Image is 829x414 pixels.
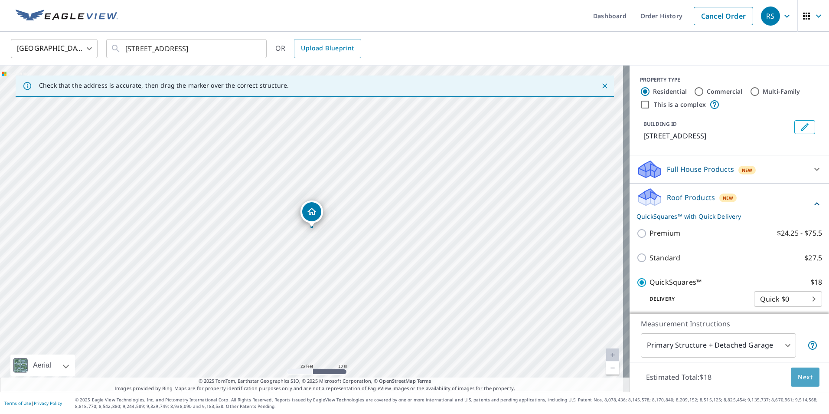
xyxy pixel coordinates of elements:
[643,120,677,128] p: BUILDING ID
[10,355,75,376] div: Aerial
[636,159,822,180] div: Full House ProductsNew
[763,87,800,96] label: Multi-Family
[653,87,687,96] label: Residential
[649,253,680,263] p: Standard
[16,10,118,23] img: EV Logo
[810,277,822,288] p: $18
[794,120,815,134] button: Edit building 1
[791,368,819,387] button: Next
[4,401,62,406] p: |
[11,36,98,61] div: [GEOGRAPHIC_DATA]
[300,200,323,227] div: Dropped pin, building 1, Residential property, 1188 Legacy Dr New Braunfels, TX 78130
[640,76,819,84] div: PROPERTY TYPE
[649,277,702,288] p: QuickSquares™
[417,378,431,384] a: Terms
[742,167,753,174] span: New
[649,228,680,239] p: Premium
[643,131,791,141] p: [STREET_ADDRESS]
[804,253,822,263] p: $27.5
[761,7,780,26] div: RS
[379,378,415,384] a: OpenStreetMap
[707,87,743,96] label: Commercial
[636,295,754,303] p: Delivery
[777,228,822,239] p: $24.25 - $75.5
[641,333,796,358] div: Primary Structure + Detached Garage
[636,187,822,221] div: Roof ProductsNewQuickSquares™ with Quick Delivery
[723,194,734,201] span: New
[301,43,354,54] span: Upload Blueprint
[34,400,62,406] a: Privacy Policy
[4,400,31,406] a: Terms of Use
[694,7,753,25] a: Cancel Order
[654,100,706,109] label: This is a complex
[667,164,734,174] p: Full House Products
[667,192,715,203] p: Roof Products
[606,361,619,375] a: Current Level 20, Zoom Out
[294,39,361,58] a: Upload Blueprint
[798,372,813,383] span: Next
[30,355,54,376] div: Aerial
[199,378,431,385] span: © 2025 TomTom, Earthstar Geographics SIO, © 2025 Microsoft Corporation, ©
[125,36,249,61] input: Search by address or latitude-longitude
[606,348,619,361] a: Current Level 20, Zoom In Disabled
[754,287,822,311] div: Quick $0
[641,319,818,329] p: Measurement Instructions
[807,340,818,351] span: Your report will include the primary structure and a detached garage if one exists.
[75,397,825,410] p: © 2025 Eagle View Technologies, Inc. and Pictometry International Corp. All Rights Reserved. Repo...
[636,212,812,221] p: QuickSquares™ with Quick Delivery
[39,82,289,89] p: Check that the address is accurate, then drag the marker over the correct structure.
[275,39,361,58] div: OR
[599,80,610,92] button: Close
[639,368,718,387] p: Estimated Total: $18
